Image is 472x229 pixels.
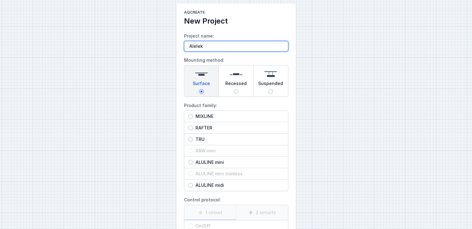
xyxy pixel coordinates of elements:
[184,41,288,52] input: Project name:
[188,137,193,142] input: TRU
[225,80,247,89] span: Recessed
[184,55,288,97] label: Mounting method:
[184,101,288,191] label: Product family:
[193,159,284,165] span: ALULINE mini
[188,160,193,165] input: ALULINE mini
[234,89,239,94] input: Recessed
[258,80,283,89] span: Suspended
[184,31,288,52] label: Project name:
[268,89,273,94] input: Suspended
[193,113,284,119] span: MIXLINE
[188,114,193,119] input: MIXLINE
[188,183,193,188] input: ALULINE midi
[193,80,210,89] span: Surface
[199,89,204,94] input: Surface
[230,68,242,80] img: recessed.svg
[184,16,288,26] h2: New Project
[188,125,193,130] input: RAFTER
[184,10,288,16] h1: AQcreate
[193,136,284,142] span: TRU
[264,68,277,80] img: suspended.svg
[195,68,208,80] img: surface.svg
[193,182,284,188] span: ALULINE midi
[193,125,284,131] span: RAFTER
